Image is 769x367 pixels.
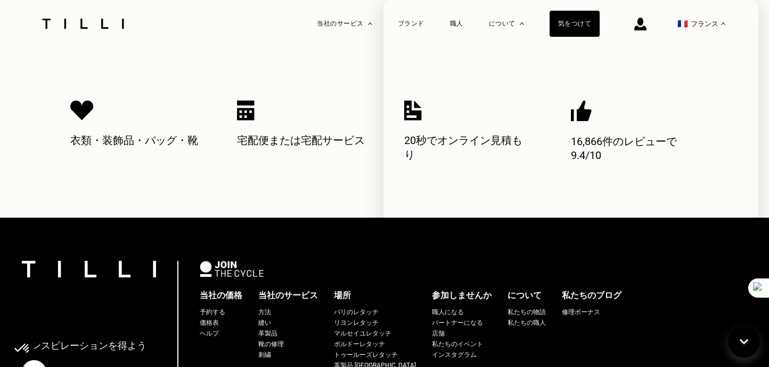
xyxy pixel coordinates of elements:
[317,20,364,27] font: 当社のサービス
[334,340,385,348] font: ボルドーレタッチ
[432,340,483,348] font: 私たちのイベント
[334,308,379,316] font: パリのレタッチ
[334,307,379,317] a: パリのレタッチ
[334,339,385,349] a: ボルドーレタッチ
[432,339,483,349] a: 私たちのイベント
[334,290,351,300] font: 場所
[432,351,477,358] font: インスタグラム
[334,330,391,337] font: マルセイユレタッチ
[334,349,398,360] a: トゥールーズレタッチ
[200,261,264,277] img: サイクルに参加するロゴ
[38,19,128,29] img: ティリドレスメイキングサービスロゴ
[200,319,219,326] font: 価格表
[237,134,365,147] font: 宅配便または宅配サービス
[258,339,284,349] a: 靴の修理
[334,317,379,328] a: リヨンレタッチ
[432,349,477,360] a: インスタグラム
[22,261,156,277] img: ティリロゴ
[237,100,255,121] img: アイコン
[200,307,225,317] a: 予約する
[334,351,398,358] font: トゥールーズレタッチ
[432,328,445,339] a: 店舗
[200,317,219,328] a: 価格表
[258,308,271,316] font: 方法
[334,328,391,339] a: マルセイユレタッチ
[258,290,318,300] font: 当社のサービス
[200,308,225,316] font: 予約する
[432,330,445,337] font: 店舗
[258,307,271,317] a: 方法
[258,349,271,360] a: 刺繍
[200,330,219,337] font: ヘルプ
[258,319,271,326] font: 縫い
[258,317,271,328] a: 縫い
[200,290,242,300] font: 当社の価格
[70,134,198,147] font: 衣類・装飾品・バッグ・靴
[368,22,372,25] img: ドロップダウンメニュー
[334,319,379,326] font: リヨンレタッチ
[200,328,219,339] a: ヘルプ
[258,351,271,358] font: 刺繍
[22,340,146,351] font: インスピレーションを得よう
[258,328,277,339] a: 革製品
[70,100,94,121] img: アイコン
[258,340,284,348] font: 靴の修理
[258,330,277,337] font: 革製品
